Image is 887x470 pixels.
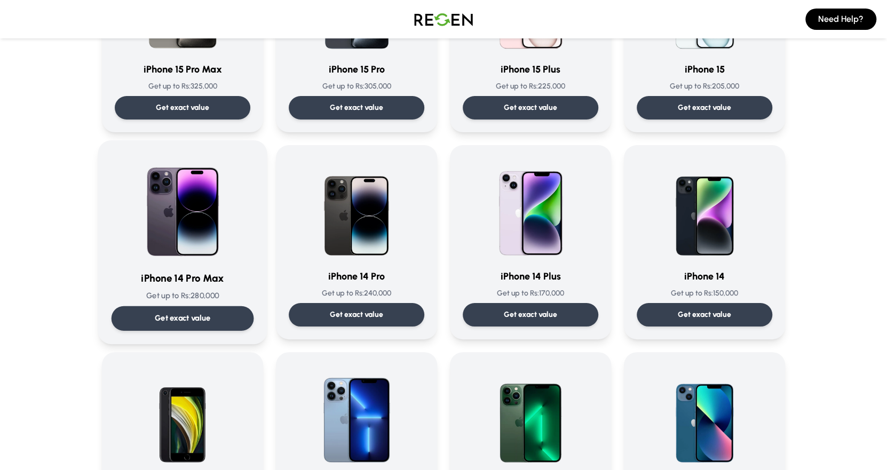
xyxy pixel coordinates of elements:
[504,309,557,320] p: Get exact value
[805,9,876,30] button: Need Help?
[504,102,557,113] p: Get exact value
[289,288,424,299] p: Get up to Rs: 240,000
[115,62,250,77] h3: iPhone 15 Pro Max
[330,102,383,113] p: Get exact value
[330,309,383,320] p: Get exact value
[112,270,254,286] h3: iPhone 14 Pro Max
[463,62,598,77] h3: iPhone 15 Plus
[131,365,234,467] img: iPhone SE (3rd Generation)
[637,62,772,77] h3: iPhone 15
[289,62,424,77] h3: iPhone 15 Pro
[637,288,772,299] p: Get up to Rs: 150,000
[637,81,772,92] p: Get up to Rs: 205,000
[479,365,582,467] img: iPhone 13 Pro
[653,365,756,467] img: iPhone 13
[129,154,236,261] img: iPhone 14 Pro Max
[155,313,211,324] p: Get exact value
[479,158,582,260] img: iPhone 14 Plus
[289,269,424,284] h3: iPhone 14 Pro
[678,102,731,113] p: Get exact value
[463,288,598,299] p: Get up to Rs: 170,000
[406,4,481,34] img: Logo
[305,365,408,467] img: iPhone 13 Pro Max
[637,269,772,284] h3: iPhone 14
[463,269,598,284] h3: iPhone 14 Plus
[305,158,408,260] img: iPhone 14 Pro
[463,81,598,92] p: Get up to Rs: 225,000
[112,290,254,301] p: Get up to Rs: 280,000
[156,102,209,113] p: Get exact value
[289,81,424,92] p: Get up to Rs: 305,000
[678,309,731,320] p: Get exact value
[653,158,756,260] img: iPhone 14
[115,81,250,92] p: Get up to Rs: 325,000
